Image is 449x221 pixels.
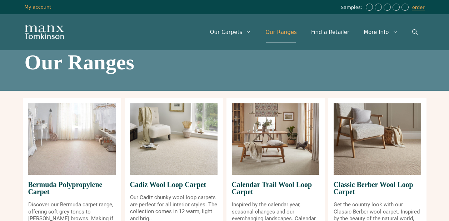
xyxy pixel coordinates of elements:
[232,175,319,201] span: Calendar Trail Wool Loop Carpet
[356,21,405,43] a: More Info
[232,103,319,175] img: Calendar Trail Wool Loop Carpet
[334,175,421,201] span: Classic Berber Wool Loop Carpet
[203,21,259,43] a: Our Carpets
[304,21,356,43] a: Find a Retailer
[28,103,116,175] img: Bermuda Polypropylene Carpet
[341,5,364,11] span: Samples:
[28,175,116,201] span: Bermuda Polypropylene Carpet
[405,21,425,43] a: Open Search Bar
[412,5,425,10] a: order
[334,103,421,175] img: Classic Berber Wool Loop Carpet
[130,103,218,175] img: Cadiz Wool Loop Carpet
[25,51,425,73] h1: Our Ranges
[130,175,218,194] span: Cadiz Wool Loop Carpet
[258,21,304,43] a: Our Ranges
[203,21,425,43] nav: Primary
[25,4,51,10] a: My account
[25,25,64,39] img: Manx Tomkinson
